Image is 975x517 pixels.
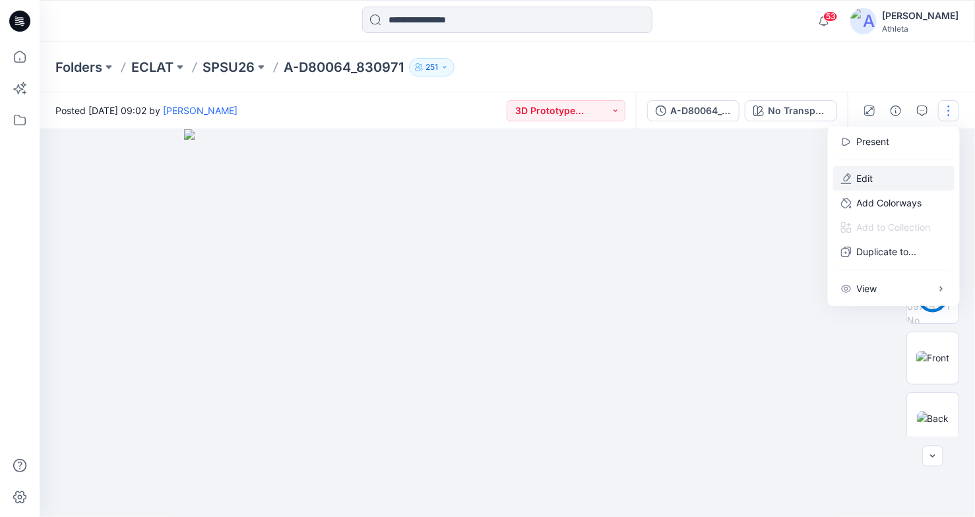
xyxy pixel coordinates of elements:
[670,104,731,118] div: A-D80064_830971-OP1
[823,11,838,22] span: 53
[284,58,404,76] p: A-D80064_830971
[850,8,877,34] img: avatar
[425,60,438,75] p: 251
[857,245,917,258] p: Duplicate to...
[916,351,949,365] img: Front
[55,104,237,117] span: Posted [DATE] 09:02 by
[917,411,949,425] img: Back
[409,58,455,76] button: 251
[768,104,829,118] div: No Transparency
[203,58,255,76] a: SPSU26
[184,129,831,517] img: eyJhbGciOiJIUzI1NiIsImtpZCI6IjAiLCJzbHQiOiJzZXMiLCJ0eXAiOiJKV1QifQ.eyJkYXRhIjp7InR5cGUiOiJzdG9yYW...
[885,100,906,121] button: Details
[163,105,237,116] a: [PERSON_NAME]
[882,24,959,34] div: Athleta
[857,171,873,185] a: Edit
[745,100,837,121] button: No Transparency
[131,58,173,76] a: ECLAT
[857,196,922,210] p: Add Colorways
[857,135,890,148] a: Present
[55,58,102,76] a: Folders
[857,282,877,295] p: View
[882,8,959,24] div: [PERSON_NAME]
[647,100,739,121] button: A-D80064_830971-OP1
